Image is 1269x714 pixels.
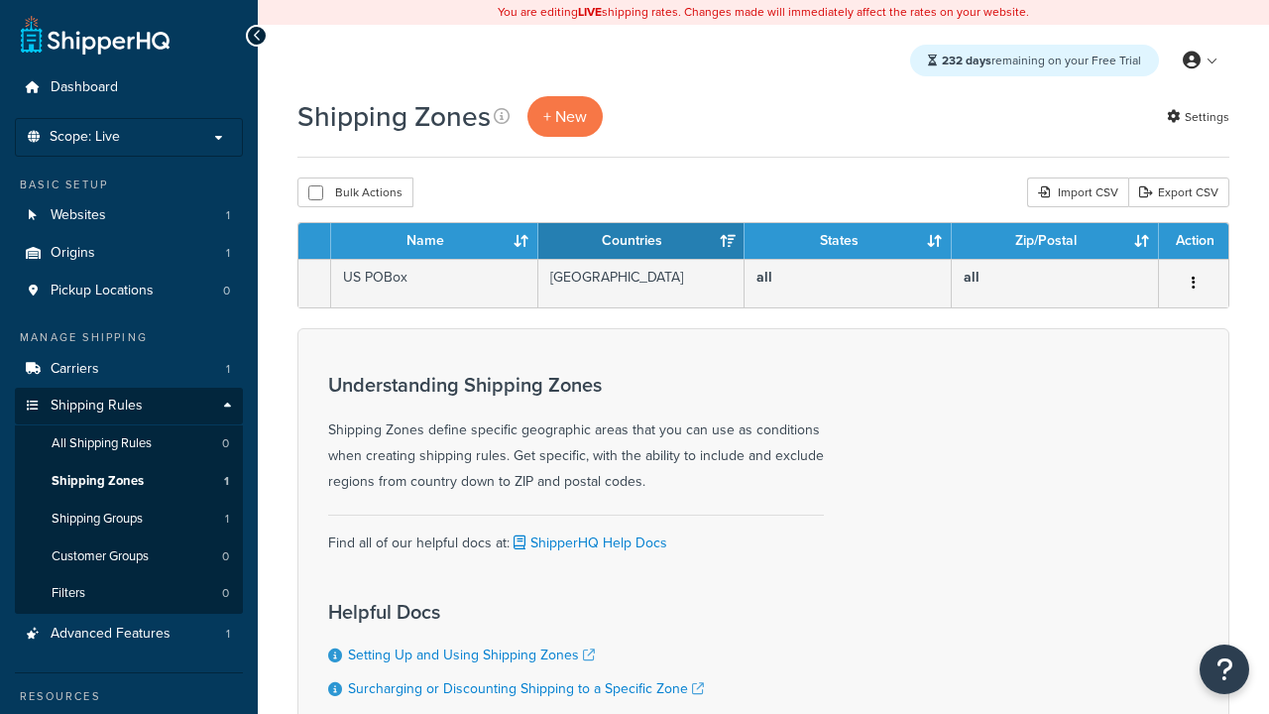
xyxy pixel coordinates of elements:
[50,129,120,146] span: Scope: Live
[225,511,229,528] span: 1
[1167,103,1229,131] a: Settings
[15,616,243,653] li: Advanced Features
[745,223,952,259] th: States: activate to sort column ascending
[52,435,152,452] span: All Shipping Rules
[15,388,243,614] li: Shipping Rules
[15,273,243,309] li: Pickup Locations
[226,207,230,224] span: 1
[226,245,230,262] span: 1
[15,616,243,653] a: Advanced Features 1
[15,501,243,537] a: Shipping Groups 1
[15,388,243,424] a: Shipping Rules
[222,435,229,452] span: 0
[51,283,154,299] span: Pickup Locations
[15,575,243,612] a: Filters 0
[328,515,824,556] div: Find all of our helpful docs at:
[15,425,243,462] a: All Shipping Rules 0
[51,207,106,224] span: Websites
[15,688,243,705] div: Resources
[1027,178,1128,207] div: Import CSV
[15,69,243,106] a: Dashboard
[328,374,824,396] h3: Understanding Shipping Zones
[52,473,144,490] span: Shipping Zones
[15,177,243,193] div: Basic Setup
[942,52,991,69] strong: 232 days
[538,223,746,259] th: Countries: activate to sort column ascending
[51,398,143,415] span: Shipping Rules
[297,178,413,207] button: Bulk Actions
[15,235,243,272] a: Origins 1
[224,473,229,490] span: 1
[51,79,118,96] span: Dashboard
[578,3,602,21] b: LIVE
[328,374,824,495] div: Shipping Zones define specific geographic areas that you can use as conditions when creating ship...
[51,361,99,378] span: Carriers
[15,463,243,500] a: Shipping Zones 1
[226,626,230,643] span: 1
[15,273,243,309] a: Pickup Locations 0
[543,105,587,128] span: + New
[21,15,170,55] a: ShipperHQ Home
[1159,223,1228,259] th: Action
[331,259,538,307] td: US POBox
[527,96,603,137] a: + New
[15,351,243,388] a: Carriers 1
[348,645,595,665] a: Setting Up and Using Shipping Zones
[51,626,171,643] span: Advanced Features
[964,267,980,288] b: all
[222,585,229,602] span: 0
[510,533,667,553] a: ShipperHQ Help Docs
[15,575,243,612] li: Filters
[222,548,229,565] span: 0
[52,511,143,528] span: Shipping Groups
[15,351,243,388] li: Carriers
[1200,645,1249,694] button: Open Resource Center
[910,45,1159,76] div: remaining on your Free Trial
[15,463,243,500] li: Shipping Zones
[15,197,243,234] a: Websites 1
[51,245,95,262] span: Origins
[348,678,704,699] a: Surcharging or Discounting Shipping to a Specific Zone
[1128,178,1229,207] a: Export CSV
[15,425,243,462] li: All Shipping Rules
[15,197,243,234] li: Websites
[52,585,85,602] span: Filters
[297,97,491,136] h1: Shipping Zones
[52,548,149,565] span: Customer Groups
[328,601,704,623] h3: Helpful Docs
[538,259,746,307] td: [GEOGRAPHIC_DATA]
[223,283,230,299] span: 0
[226,361,230,378] span: 1
[15,538,243,575] a: Customer Groups 0
[952,223,1159,259] th: Zip/Postal: activate to sort column ascending
[15,235,243,272] li: Origins
[756,267,772,288] b: all
[15,501,243,537] li: Shipping Groups
[331,223,538,259] th: Name: activate to sort column ascending
[15,329,243,346] div: Manage Shipping
[15,538,243,575] li: Customer Groups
